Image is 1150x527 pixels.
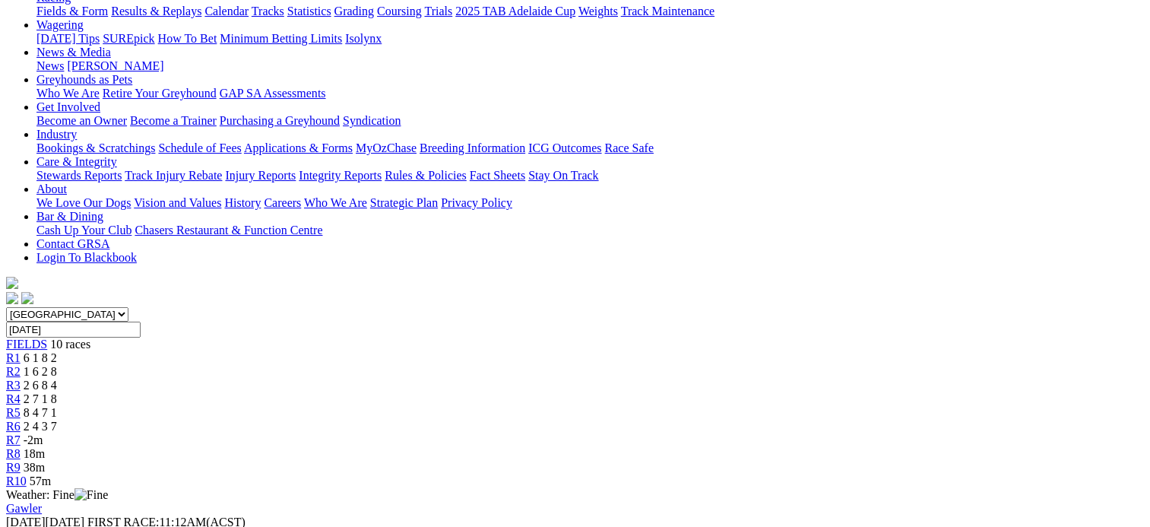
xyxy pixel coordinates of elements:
a: Become an Owner [36,114,127,127]
a: Race Safe [604,141,653,154]
a: Become a Trainer [130,114,217,127]
span: 8 4 7 1 [24,406,57,419]
a: We Love Our Dogs [36,196,131,209]
a: R2 [6,365,21,378]
a: Who We Are [304,196,367,209]
div: Care & Integrity [36,169,1144,183]
a: History [224,196,261,209]
a: Care & Integrity [36,155,117,168]
a: Retire Your Greyhound [103,87,217,100]
img: logo-grsa-white.png [6,277,18,289]
img: facebook.svg [6,292,18,304]
a: FIELDS [6,338,47,351]
a: Login To Blackbook [36,251,137,264]
a: Trials [424,5,452,17]
a: Careers [264,196,301,209]
a: R8 [6,447,21,460]
a: Track Maintenance [621,5,714,17]
a: Injury Reports [225,169,296,182]
span: 2 7 1 8 [24,392,57,405]
span: 2 4 3 7 [24,420,57,433]
a: Stewards Reports [36,169,122,182]
a: Bar & Dining [36,210,103,223]
img: Fine [74,488,108,502]
a: News [36,59,64,72]
div: News & Media [36,59,1144,73]
div: Industry [36,141,1144,155]
a: R10 [6,475,27,487]
a: Rules & Policies [385,169,467,182]
input: Select date [6,322,141,338]
a: Statistics [287,5,331,17]
span: 57m [30,475,51,487]
a: Greyhounds as Pets [36,73,132,86]
a: Coursing [377,5,422,17]
a: SUREpick [103,32,154,45]
a: R4 [6,392,21,405]
a: Applications & Forms [244,141,353,154]
a: Privacy Policy [441,196,512,209]
a: R6 [6,420,21,433]
a: Grading [334,5,374,17]
a: Fact Sheets [470,169,525,182]
span: 1 6 2 8 [24,365,57,378]
a: Strategic Plan [370,196,438,209]
a: Cash Up Your Club [36,224,131,237]
span: Weather: Fine [6,488,108,501]
a: R5 [6,406,21,419]
a: Stay On Track [528,169,598,182]
div: About [36,196,1144,210]
a: GAP SA Assessments [220,87,326,100]
a: Weights [578,5,618,17]
a: R9 [6,461,21,474]
div: Greyhounds as Pets [36,87,1144,100]
a: Purchasing a Greyhound [220,114,340,127]
a: Schedule of Fees [158,141,241,154]
a: Minimum Betting Limits [220,32,342,45]
a: About [36,183,67,195]
a: R3 [6,379,21,392]
span: -2m [24,433,43,446]
div: Wagering [36,32,1144,46]
a: Chasers Restaurant & Function Centre [135,224,322,237]
a: Syndication [343,114,401,127]
span: 38m [24,461,45,474]
a: Tracks [252,5,284,17]
span: 2 6 8 4 [24,379,57,392]
a: Calendar [204,5,249,17]
a: Breeding Information [420,141,525,154]
a: R7 [6,433,21,446]
a: Results & Replays [111,5,201,17]
a: Get Involved [36,100,100,113]
span: 18m [24,447,45,460]
a: Bookings & Scratchings [36,141,155,154]
span: 10 races [50,338,90,351]
a: 2025 TAB Adelaide Cup [455,5,575,17]
a: Integrity Reports [299,169,382,182]
img: twitter.svg [21,292,33,304]
a: Who We Are [36,87,100,100]
a: MyOzChase [356,141,417,154]
a: R1 [6,351,21,364]
a: Contact GRSA [36,237,109,250]
a: Gawler [6,502,42,515]
a: [PERSON_NAME] [67,59,163,72]
div: Get Involved [36,114,1144,128]
a: Vision and Values [134,196,221,209]
a: Isolynx [345,32,382,45]
div: Bar & Dining [36,224,1144,237]
a: ICG Outcomes [528,141,601,154]
span: 6 1 8 2 [24,351,57,364]
a: Industry [36,128,77,141]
